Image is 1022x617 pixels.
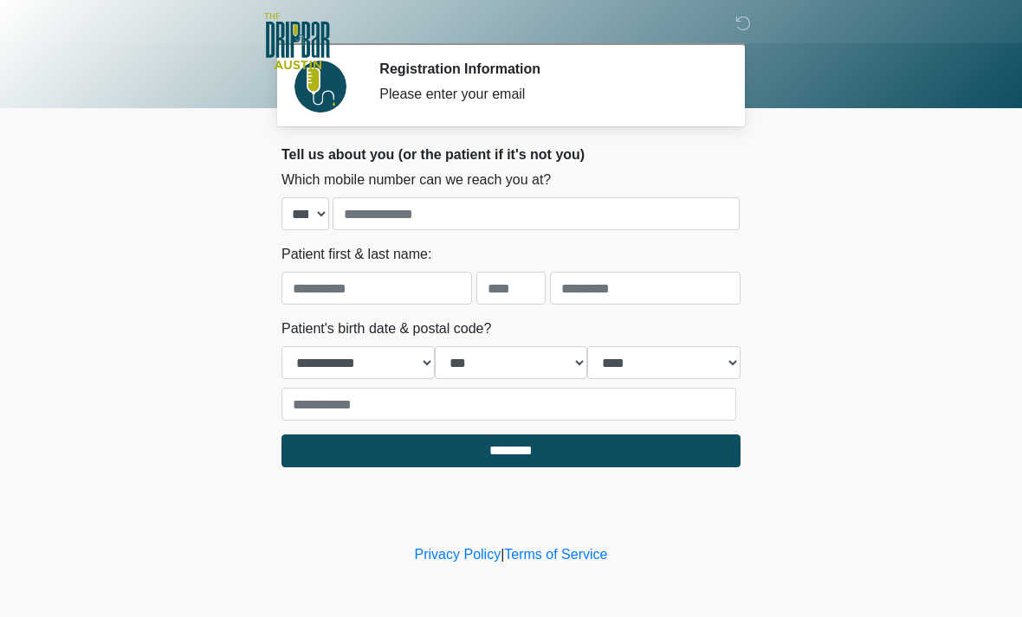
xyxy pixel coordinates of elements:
label: Patient's birth date & postal code? [281,318,491,339]
a: | [501,547,504,562]
img: The DRIPBaR - Austin The Domain Logo [264,13,330,69]
a: Terms of Service [504,547,607,562]
div: Please enter your email [379,84,715,105]
label: Which mobile number can we reach you at? [281,170,551,190]
h2: Tell us about you (or the patient if it's not you) [281,146,741,163]
a: Privacy Policy [415,547,501,562]
img: Agent Avatar [294,61,346,112]
label: Patient first & last name: [281,244,431,265]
